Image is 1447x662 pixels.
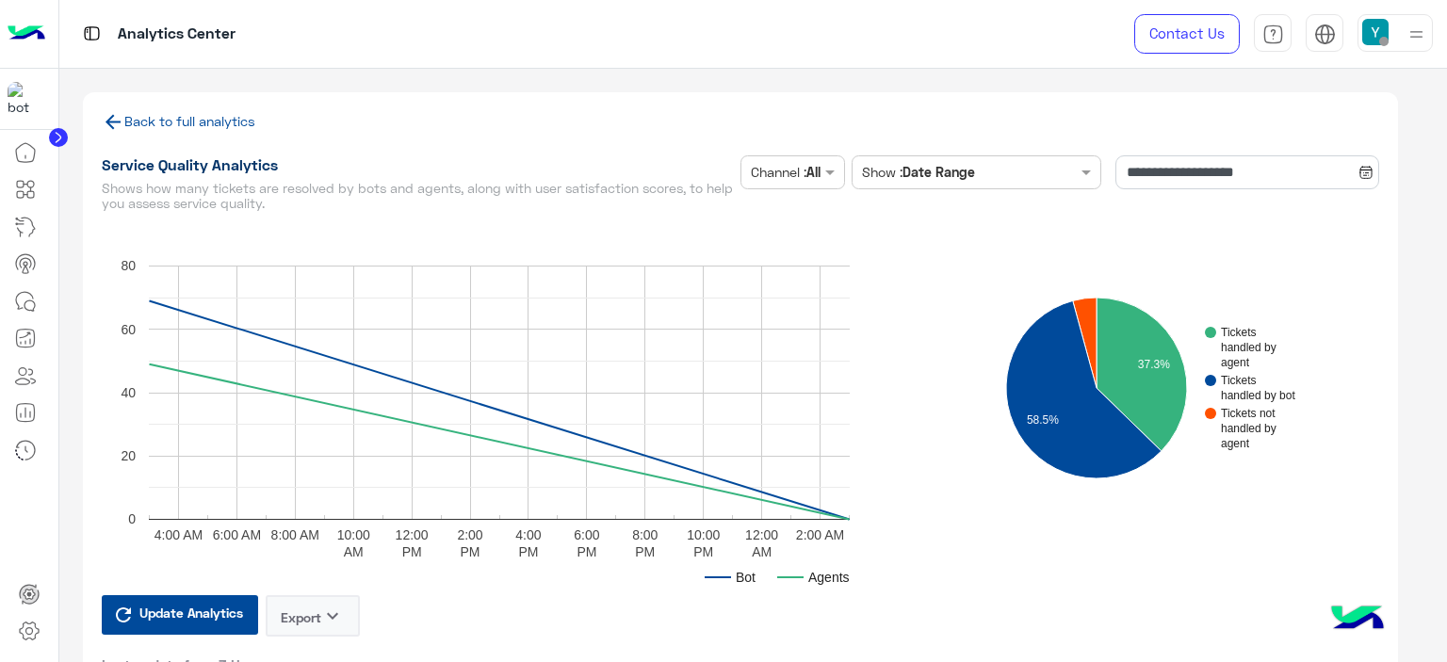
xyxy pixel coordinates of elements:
text: Bot [736,569,756,584]
img: profile [1405,23,1428,46]
text: 10:00 [687,526,720,541]
text: 0 [128,511,136,526]
text: handled by [1221,341,1276,354]
text: PM [577,543,596,558]
text: 6:00 AM [212,526,260,541]
a: tab [1254,14,1292,54]
text: PM [518,543,538,558]
text: 8:00 AM [270,526,318,541]
text: 4:00 [515,526,541,541]
text: PM [693,543,713,558]
text: Tickets not [1221,407,1276,420]
button: Exportkeyboard_arrow_down [266,595,360,637]
text: PM [460,543,480,558]
text: 12:00 [745,526,778,541]
text: 2:00 [457,526,482,541]
text: 4:00 AM [154,526,202,541]
text: handled by [1221,422,1276,435]
text: AM [343,543,363,558]
button: Update Analytics [102,595,258,635]
span: Update Analytics [135,600,248,625]
p: Analytics Center [118,22,236,47]
text: 20 [121,448,136,463]
img: tab [1314,24,1336,45]
text: Tickets [1221,374,1257,387]
text: 58.5% [1026,412,1058,426]
img: Logo [8,14,45,54]
h1: Service Quality Analytics [102,155,734,174]
a: Contact Us [1134,14,1240,54]
text: 40 [121,384,136,399]
text: 12:00 [395,526,428,541]
text: 2:00 AM [795,526,843,541]
text: PM [401,543,421,558]
text: 6:00 [574,526,599,541]
text: 60 [121,321,136,336]
text: 8:00 [632,526,658,541]
text: agent [1221,437,1250,450]
h5: Shows how many tickets are resolved by bots and agents, along with user satisfaction scores, to h... [102,181,734,211]
text: 10:00 [336,526,369,541]
text: handled by bot [1221,389,1295,402]
img: tab [1262,24,1284,45]
text: Tickets [1221,326,1257,339]
img: hulul-logo.png [1325,587,1390,653]
svg: A chart. [102,218,972,595]
text: PM [635,543,655,558]
img: 317874714732967 [8,82,41,116]
a: Back to full analytics [102,113,255,129]
text: AM [752,543,772,558]
img: userImage [1362,19,1389,45]
svg: A chart. [958,218,1346,557]
text: 80 [121,258,136,273]
text: Agents [808,569,850,584]
i: keyboard_arrow_down [321,605,344,627]
text: 37.3% [1137,357,1169,370]
text: agent [1221,356,1250,369]
img: tab [80,22,104,45]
